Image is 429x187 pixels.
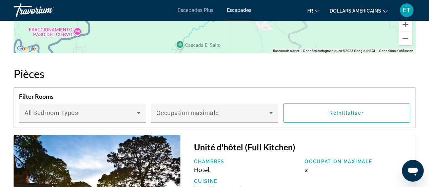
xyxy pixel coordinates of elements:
[398,3,415,17] button: Menu utilisateur
[305,166,308,173] span: 2
[15,44,38,53] a: Ouvrir cette zone dans Google Maps (dans une nouvelle fenêtre)
[24,110,78,117] span: All Bedroom Types
[330,6,388,16] button: Changer de devise
[307,8,313,14] font: fr
[330,8,381,14] font: dollars américains
[303,49,375,53] span: Données cartographiques ©2025 Google, INEGI
[398,32,412,45] button: Zoom arrière
[178,7,213,13] a: Escapades Plus
[194,142,408,152] h3: Unité d'hôtel (Full Kitchen)
[273,49,299,53] button: Raccourcis clavier
[402,160,424,182] iframe: Bouton de lancement de la fenêtre de messagerie
[14,1,81,19] a: Travorium
[398,18,412,31] button: Zoom avant
[14,67,415,80] h2: Pièces
[403,6,410,14] font: ET
[305,159,408,164] p: Occupation maximale
[379,49,413,53] a: Conditions d'utilisation (s'ouvre dans un nouvel onglet)
[194,179,298,184] p: Cuisine
[156,110,219,117] span: Occupation maximale
[194,166,210,173] span: Hotel
[15,44,38,53] img: Google
[227,7,251,13] a: Escapades
[194,159,298,164] p: Chambres
[329,110,364,116] span: Réinitialiser
[19,93,410,100] h4: Filter Rooms
[283,104,410,123] button: Réinitialiser
[307,6,319,16] button: Changer de langue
